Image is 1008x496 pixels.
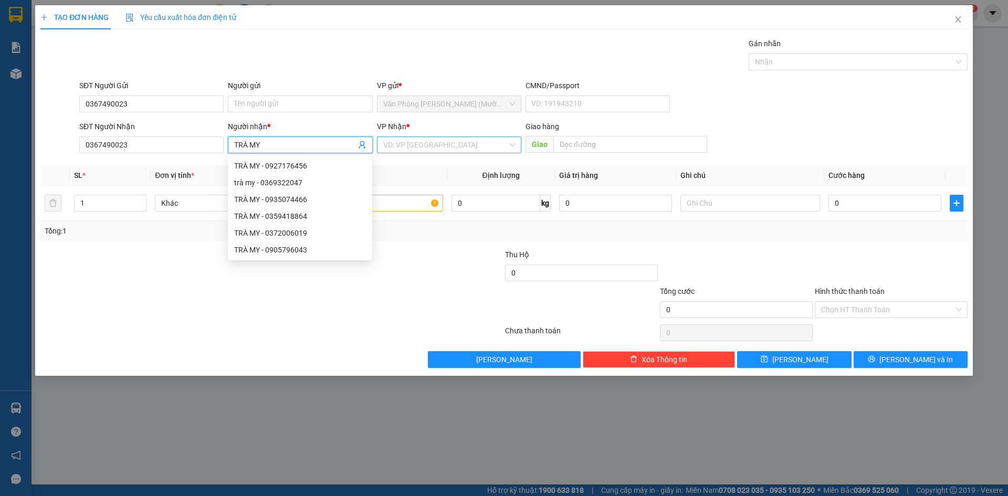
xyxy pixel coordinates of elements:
[377,122,406,131] span: VP Nhận
[74,171,82,180] span: SL
[228,80,372,91] div: Người gửi
[559,171,598,180] span: Giá trị hàng
[505,250,529,259] span: Thu Hộ
[761,355,768,364] span: save
[540,195,551,212] span: kg
[45,225,389,237] div: Tổng: 1
[383,96,515,112] span: Văn Phòng Trần Phú (Mường Thanh)
[559,195,672,212] input: 0
[234,177,366,188] div: trà my - 0369322047
[228,241,372,258] div: TRÀ MY - 0905796043
[234,244,366,256] div: TRÀ MY - 0905796043
[943,5,973,35] button: Close
[954,15,962,24] span: close
[79,121,224,132] div: SĐT Người Nhận
[526,80,670,91] div: CMND/Passport
[234,194,366,205] div: TRÀ MY - 0935074466
[228,157,372,174] div: TRÀ MY - 0927176456
[303,195,443,212] input: VD: Bàn, Ghế
[868,355,875,364] span: printer
[772,354,828,365] span: [PERSON_NAME]
[583,351,736,368] button: deleteXóa Thông tin
[526,122,559,131] span: Giao hàng
[476,354,532,365] span: [PERSON_NAME]
[234,160,366,172] div: TRÀ MY - 0927176456
[358,141,366,149] span: user-add
[125,14,134,22] img: icon
[879,354,953,365] span: [PERSON_NAME] và In
[680,195,820,212] input: Ghi Chú
[428,351,581,368] button: [PERSON_NAME]
[40,14,48,21] span: plus
[642,354,687,365] span: Xóa Thông tin
[45,195,61,212] button: delete
[234,227,366,239] div: TRÀ MY - 0372006019
[228,191,372,208] div: TRÀ MY - 0935074466
[79,80,224,91] div: SĐT Người Gửi
[228,208,372,225] div: TRÀ MY - 0359418864
[504,325,659,343] div: Chưa thanh toán
[234,210,366,222] div: TRÀ MY - 0359418864
[828,171,865,180] span: Cước hàng
[40,13,109,22] span: TẠO ĐƠN HÀNG
[950,195,963,212] button: plus
[155,171,194,180] span: Đơn vị tính
[950,199,963,207] span: plus
[737,351,851,368] button: save[PERSON_NAME]
[377,80,521,91] div: VP gửi
[228,225,372,241] div: TRÀ MY - 0372006019
[228,121,372,132] div: Người nhận
[125,13,236,22] span: Yêu cầu xuất hóa đơn điện tử
[815,287,885,296] label: Hình thức thanh toán
[660,287,695,296] span: Tổng cước
[526,136,553,153] span: Giao
[161,195,288,211] span: Khác
[630,355,637,364] span: delete
[482,171,520,180] span: Định lượng
[854,351,968,368] button: printer[PERSON_NAME] và In
[228,174,372,191] div: trà my - 0369322047
[676,165,824,186] th: Ghi chú
[553,136,707,153] input: Dọc đường
[749,39,781,48] label: Gán nhãn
